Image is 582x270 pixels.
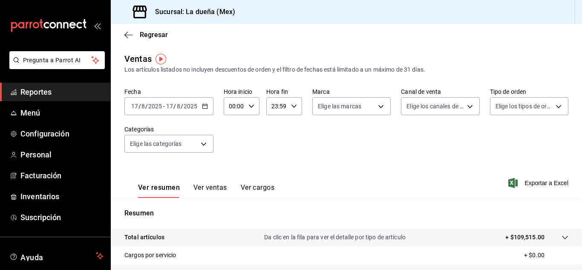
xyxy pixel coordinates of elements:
[140,31,168,39] span: Regresar
[124,233,164,242] p: Total artículos
[181,103,183,110] span: /
[130,139,182,148] span: Elige las categorías
[166,103,173,110] input: --
[20,86,104,98] span: Reportes
[183,103,198,110] input: ----
[124,89,213,95] label: Fecha
[241,183,275,198] button: Ver cargos
[406,102,464,110] span: Elige los canales de venta
[173,103,176,110] span: /
[20,212,104,223] span: Suscripción
[193,183,227,198] button: Ver ventas
[264,233,406,242] p: Da clic en la fila para ver el detalle por tipo de artículo
[124,52,152,65] div: Ventas
[141,103,145,110] input: --
[23,56,92,65] span: Pregunta a Parrot AI
[131,103,138,110] input: --
[124,251,176,260] p: Cargos por servicio
[6,62,105,71] a: Pregunta a Parrot AI
[124,208,568,218] p: Resumen
[266,89,302,95] label: Hora fin
[145,103,148,110] span: /
[20,170,104,181] span: Facturación
[148,103,162,110] input: ----
[318,102,361,110] span: Elige las marcas
[20,191,104,202] span: Inventarios
[312,89,391,95] label: Marca
[20,107,104,119] span: Menú
[163,103,165,110] span: -
[496,102,553,110] span: Elige los tipos de orden
[9,51,105,69] button: Pregunta a Parrot AI
[124,126,213,132] label: Categorías
[224,89,259,95] label: Hora inicio
[401,89,479,95] label: Canal de venta
[490,89,568,95] label: Tipo de orden
[176,103,181,110] input: --
[138,183,180,198] button: Ver resumen
[138,183,274,198] div: navigation tabs
[20,251,92,261] span: Ayuda
[94,22,101,29] button: open_drawer_menu
[524,251,568,260] p: + $0.00
[124,31,168,39] button: Regresar
[505,233,545,242] p: + $109,515.00
[20,128,104,139] span: Configuración
[20,149,104,160] span: Personal
[124,65,568,74] div: Los artículos listados no incluyen descuentos de orden y el filtro de fechas está limitado a un m...
[148,7,235,17] h3: Sucursal: La dueña (Mex)
[510,178,568,188] button: Exportar a Excel
[138,103,141,110] span: /
[156,54,166,64] img: Tooltip marker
